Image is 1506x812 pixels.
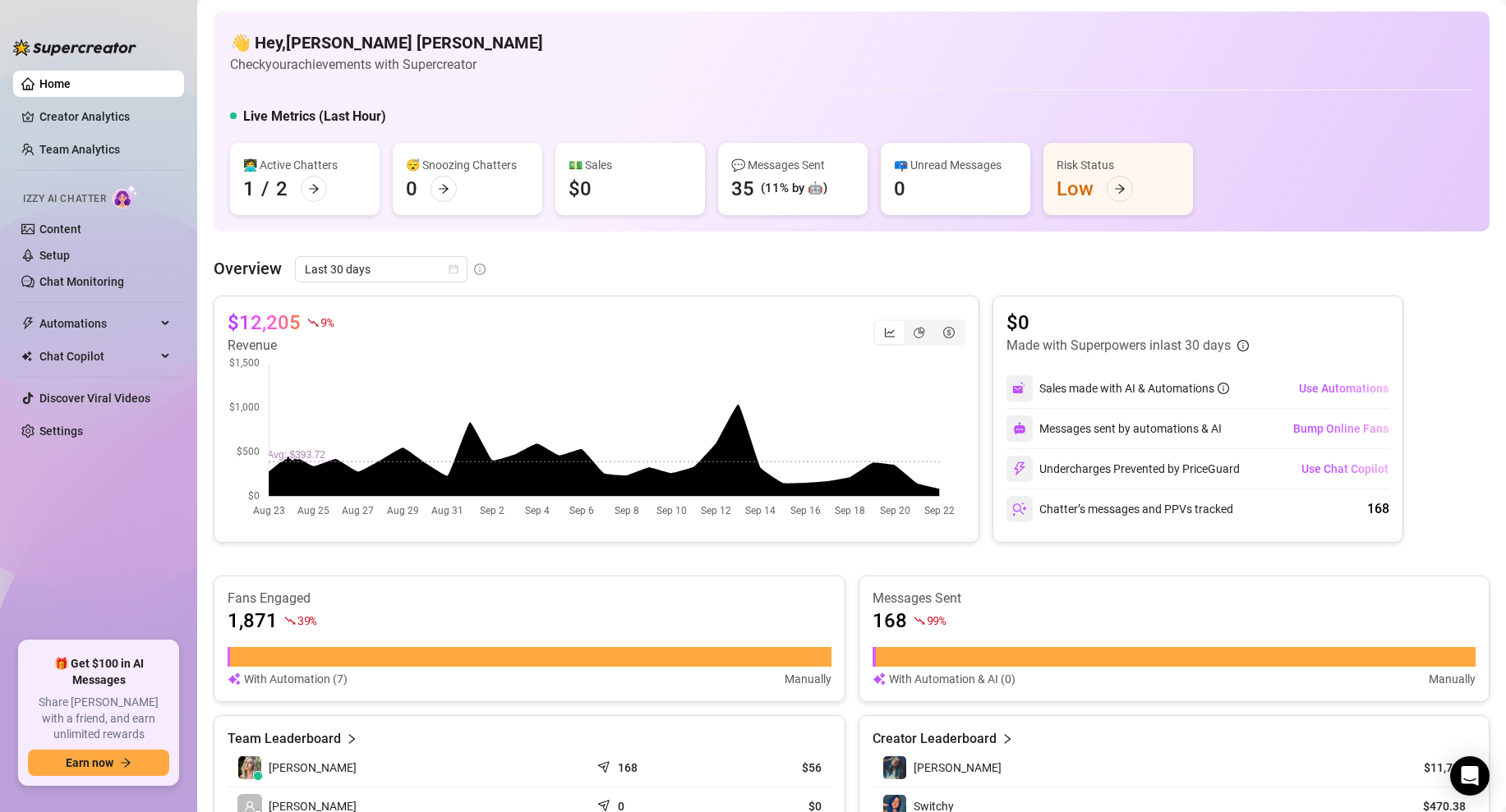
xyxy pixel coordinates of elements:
[21,317,35,330] span: thunderbolt
[320,314,333,330] span: 9 %
[1039,379,1229,397] div: Sales made with AI & Automations
[244,801,256,812] span: user
[269,759,357,777] span: [PERSON_NAME]
[1450,756,1490,796] div: Open Intercom Messenger
[1012,461,1027,476] img: svg%3e
[449,264,458,274] span: calendar
[243,107,386,126] h5: Live Metrics (Last Hour)
[1006,415,1222,442] div: Messages sent by automations & AI
[914,615,925,626] span: fall
[243,176,255,202] div: 1
[39,424,83,438] a: Settings
[1057,156,1180,174] div: Risk Status
[884,327,896,338] span: line-chart
[39,275,124,288] a: Chat Monitoring
[1292,415,1389,442] button: Bump Online Fans
[1298,375,1389,401] button: Use Automations
[346,729,357,749] span: right
[597,757,614,773] span: send
[39,343,156,369] span: Chat Copilot
[1006,456,1240,482] div: Undercharges Prevented by PriceGuard
[1301,456,1389,482] button: Use Chat Copilot
[721,759,822,776] article: $56
[761,179,827,199] div: (11% by 🤖)
[276,176,288,202] div: 2
[618,759,638,776] article: 168
[120,757,131,768] span: arrow-right
[1237,340,1249,351] span: info-circle
[23,191,106,207] span: Izzy AI Chatter
[238,756,261,779] img: Sally Jane
[873,319,965,346] div: segmented control
[894,156,1017,174] div: 📪 Unread Messages
[66,756,113,769] span: Earn now
[214,256,282,281] article: Overview
[927,612,946,628] span: 99 %
[28,695,169,743] span: Share [PERSON_NAME] with a friend, and earn unlimited rewards
[731,176,754,202] div: 35
[228,336,333,356] article: Revenue
[873,590,1476,608] article: Messages Sent
[569,176,592,202] div: $0
[228,590,831,608] article: Fans Engaged
[39,310,156,337] span: Automations
[228,310,301,336] article: $12,205
[914,327,925,338] span: pie-chart
[1006,310,1249,336] article: $0
[113,185,138,209] img: AI Chatter
[230,31,543,54] h4: 👋 Hey, [PERSON_NAME] [PERSON_NAME]
[474,264,486,275] span: info-circle
[1301,462,1389,475] span: Use Chat Copilot
[228,608,278,634] article: 1,871
[307,317,319,328] span: fall
[406,176,417,202] div: 0
[1293,422,1389,435] span: Bump Online Fans
[39,143,120,156] a: Team Analytics
[597,796,614,812] span: send
[28,656,169,688] span: 🎁 Get $100 in AI Messages
[39,392,150,405] a: Discover Viral Videos
[1006,496,1233,522] div: Chatter’s messages and PPVs tracked
[39,77,71,90] a: Home
[1429,670,1476,688] article: Manually
[914,761,1002,774] span: [PERSON_NAME]
[228,729,341,749] article: Team Leaderboard
[243,156,366,174] div: 👩‍💻 Active Chatters
[894,176,905,202] div: 0
[1012,502,1027,516] img: svg%3e
[873,729,997,749] article: Creator Leaderboard
[21,351,32,362] img: Chat Copilot
[1012,381,1027,396] img: svg%3e
[785,670,831,688] article: Manually
[1013,422,1026,435] img: svg%3e
[39,222,81,236] a: Content
[28,750,169,776] button: Earn nowarrow-right
[39,249,70,262] a: Setup
[406,156,529,174] div: 😴 Snoozing Chatters
[1114,183,1126,195] span: arrow-right
[731,156,854,174] div: 💬 Messages Sent
[13,39,136,56] img: logo-BBDzfeDw.svg
[1367,499,1389,519] div: 168
[308,183,320,195] span: arrow-right
[1006,336,1231,356] article: Made with Superpowers in last 30 days
[438,183,449,195] span: arrow-right
[883,756,906,779] img: Sally
[569,156,692,174] div: 💵 Sales
[230,54,543,75] article: Check your achievements with Supercreator
[297,612,316,628] span: 39 %
[284,615,296,626] span: fall
[889,670,1016,688] article: With Automation & AI (0)
[943,327,955,338] span: dollar-circle
[1299,382,1389,395] span: Use Automations
[305,257,458,282] span: Last 30 days
[244,670,348,688] article: With Automation (7)
[1391,759,1466,776] article: $11,735
[1218,383,1229,394] span: info-circle
[228,670,241,688] img: svg%3e
[873,670,886,688] img: svg%3e
[873,608,907,634] article: 168
[39,103,171,130] a: Creator Analytics
[1002,729,1013,749] span: right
